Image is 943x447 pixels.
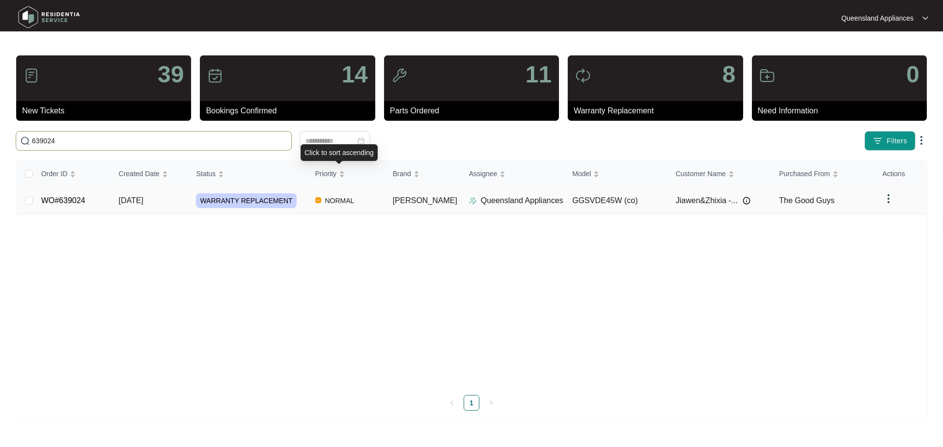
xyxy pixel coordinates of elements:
[33,161,111,187] th: Order ID
[875,161,926,187] th: Actions
[841,13,914,23] p: Queensland Appliances
[883,193,894,205] img: dropdown arrow
[864,131,915,151] button: filter iconFilters
[564,161,668,187] th: Model
[676,168,726,179] span: Customer Name
[779,196,834,205] span: The Good Guys
[575,68,591,83] img: icon
[321,195,359,207] span: NORMAL
[206,105,375,117] p: Bookings Confirmed
[449,400,455,406] span: left
[461,161,565,187] th: Assignee
[779,168,830,179] span: Purchased From
[574,105,743,117] p: Warranty Replacement
[564,187,668,214] td: GGSVDE45W (co)
[392,196,457,205] span: [PERSON_NAME]
[464,395,479,410] a: 1
[315,197,321,203] img: Vercel Logo
[526,63,552,86] p: 11
[41,168,68,179] span: Order ID
[32,135,287,146] input: Search by Order Id, Assignee Name, Customer Name, Brand and Model
[22,105,191,117] p: New Tickets
[307,161,385,187] th: Priority
[444,395,460,411] button: left
[301,144,378,161] div: Click to sort ascending
[15,2,83,32] img: residentia service logo
[315,168,337,179] span: Priority
[188,161,307,187] th: Status
[759,68,775,83] img: icon
[481,195,563,207] p: Queensland Appliances
[906,63,919,86] p: 0
[771,161,875,187] th: Purchased From
[722,63,736,86] p: 8
[676,195,738,207] span: Jiawen&Zhixia -...
[444,395,460,411] li: Previous Page
[758,105,927,117] p: Need Information
[385,161,461,187] th: Brand
[469,197,477,205] img: Assigner Icon
[158,63,184,86] p: 39
[119,196,143,205] span: [DATE]
[483,395,499,411] button: right
[24,68,39,83] img: icon
[915,134,927,146] img: dropdown arrow
[41,196,85,205] a: WO#639024
[20,136,30,146] img: search-icon
[390,105,559,117] p: Parts Ordered
[572,168,591,179] span: Model
[207,68,223,83] img: icon
[391,68,407,83] img: icon
[196,193,296,208] span: WARRANTY REPLACEMENT
[743,197,750,205] img: Info icon
[668,161,772,187] th: Customer Name
[464,395,479,411] li: 1
[196,168,216,179] span: Status
[469,168,498,179] span: Assignee
[922,16,928,21] img: dropdown arrow
[111,161,189,187] th: Created Date
[483,395,499,411] li: Next Page
[488,400,494,406] span: right
[887,136,907,146] span: Filters
[119,168,160,179] span: Created Date
[392,168,411,179] span: Brand
[873,136,883,146] img: filter icon
[341,63,367,86] p: 14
